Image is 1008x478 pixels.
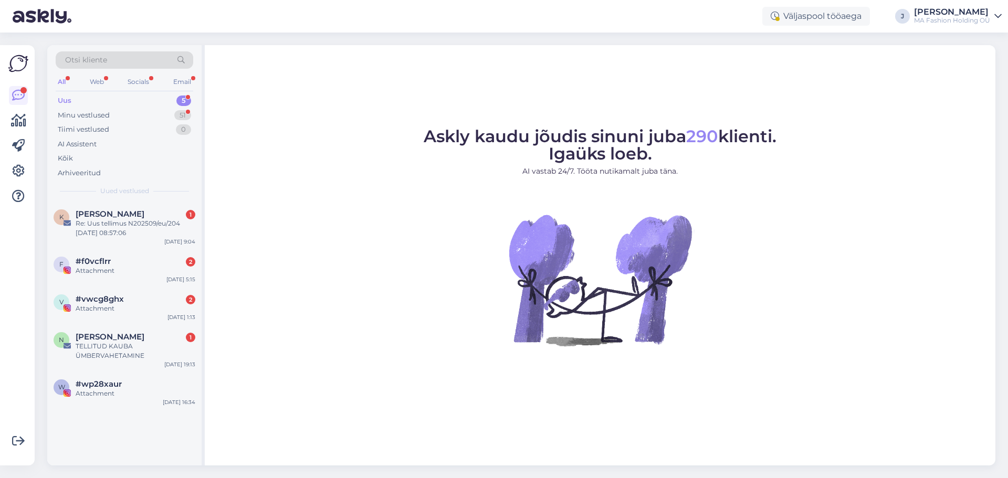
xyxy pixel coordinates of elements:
span: #f0vcflrr [76,257,111,266]
div: Uus [58,95,71,106]
div: Attachment [76,304,195,313]
span: K [59,213,64,221]
div: Tiimi vestlused [58,124,109,135]
div: MA Fashion Holding OÜ [914,16,990,25]
span: w [58,383,65,391]
span: v [59,298,64,306]
div: 2 [186,295,195,304]
div: Minu vestlused [58,110,110,121]
div: Attachment [76,389,195,398]
span: Natalja Mjazina [76,332,144,342]
span: Uued vestlused [100,186,149,196]
div: [DATE] 19:13 [164,360,195,368]
span: Katrin Kärner- Rebane [76,209,144,219]
span: 290 [686,126,718,146]
div: 2 [186,257,195,267]
div: Socials [125,75,151,89]
div: J [895,9,910,24]
div: Re: Uus tellimus N202509/eu/204 [DATE] 08:57:06 [76,219,195,238]
div: Arhiveeritud [58,168,101,178]
div: 1 [186,210,195,219]
span: f [59,260,64,268]
div: 51 [174,110,191,121]
div: Kõik [58,153,73,164]
div: Attachment [76,266,195,275]
div: [DATE] 16:34 [163,398,195,406]
div: TELLITUD KAUBA ÜMBERVAHETAMINE [76,342,195,360]
img: Askly Logo [8,54,28,73]
div: Web [88,75,106,89]
div: Väljaspool tööaega [762,7,870,26]
img: No Chat active [506,185,695,374]
div: 5 [176,95,191,106]
span: #wp28xaur [76,379,122,389]
div: Email [171,75,193,89]
div: 0 [176,124,191,135]
span: Otsi kliente [65,55,107,66]
div: 1 [186,333,195,342]
div: All [56,75,68,89]
a: [PERSON_NAME]MA Fashion Holding OÜ [914,8,1002,25]
p: AI vastab 24/7. Tööta nutikamalt juba täna. [424,166,776,177]
div: [DATE] 5:15 [166,275,195,283]
div: [PERSON_NAME] [914,8,990,16]
div: [DATE] 9:04 [164,238,195,246]
div: [DATE] 1:13 [167,313,195,321]
span: Askly kaudu jõudis sinuni juba klienti. Igaüks loeb. [424,126,776,164]
span: #vwcg8ghx [76,294,124,304]
div: AI Assistent [58,139,97,150]
span: N [59,336,64,344]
